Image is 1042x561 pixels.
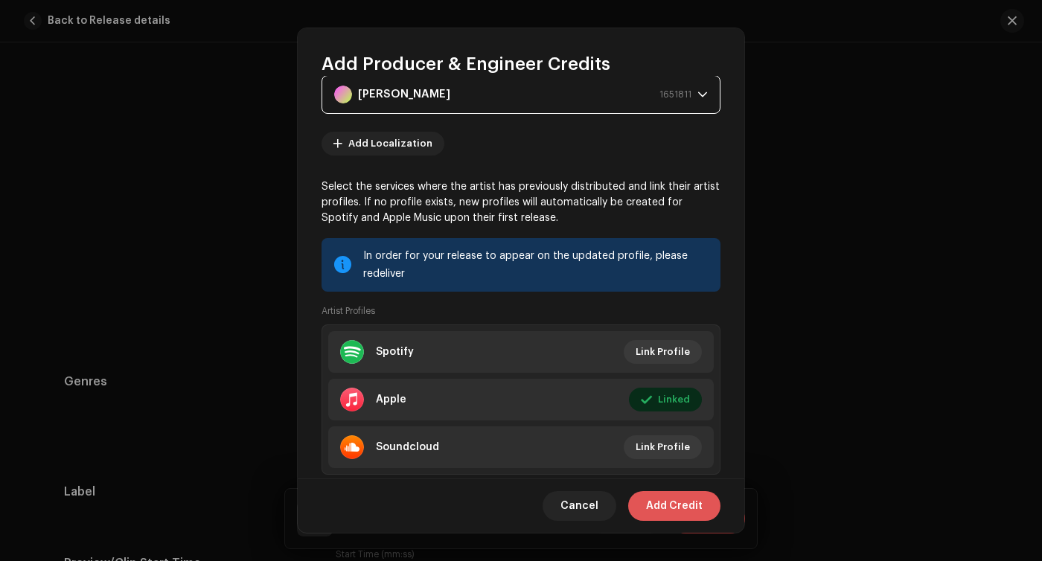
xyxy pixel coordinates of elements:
small: Artist Profiles [322,304,375,318]
p: Select the services where the artist has previously distributed and link their artist profiles. I... [322,179,720,226]
div: Apple [376,394,406,405]
span: Link Profile [636,337,690,367]
span: 1651811 [659,76,691,113]
button: Add Localization [322,132,444,156]
span: Samuel Oldham [334,76,697,113]
span: Cancel [560,491,598,521]
span: Linked [658,385,690,414]
span: Add Producer & Engineer Credits [322,52,610,76]
button: Add Credit [628,491,720,521]
button: Linked [629,388,702,411]
button: Cancel [543,491,616,521]
strong: [PERSON_NAME] [358,76,450,113]
div: In order for your release to appear on the updated profile, please redeliver [363,247,709,283]
div: dropdown trigger [697,76,708,113]
span: Add Credit [646,491,703,521]
button: Link Profile [624,435,702,459]
span: Link Profile [636,432,690,462]
div: Soundcloud [376,441,439,453]
span: Add Localization [348,129,432,158]
div: Spotify [376,346,414,358]
button: Link Profile [624,340,702,364]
